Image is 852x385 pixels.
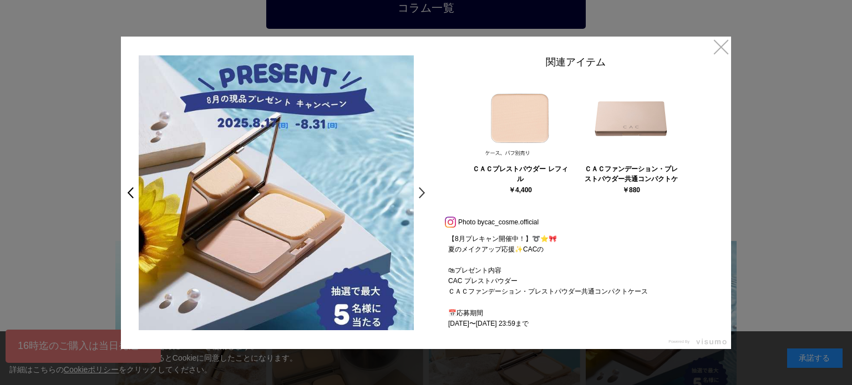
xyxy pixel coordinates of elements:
[458,215,484,229] span: Photo by
[437,234,714,330] p: 【8月プレキャン開催中！】➰⭐️🎀 夏のメイクアップ応援✨CACの 🛍プレゼント内容 CAC プレストパウダー ＣＡＣファンデーション・プレストパウダー共通コンパクトケース 📅応募期間 [DAT...
[417,183,433,203] a: >
[622,187,640,193] div: ￥880
[120,183,135,203] a: <
[711,37,731,57] a: ×
[139,55,414,330] img: e9081110-2016-4126-97e6-1399c48d0adb-large.jpg
[437,55,714,74] div: 関連アイテム
[509,187,532,193] div: ￥4,400
[471,164,569,184] div: ＣＡＣプレストパウダー レフィル
[479,76,562,160] img: 060217.jpg
[590,76,673,160] img: 060701.jpg
[484,218,539,226] a: cac_cosme.official
[582,164,680,184] div: ＣＡＣファンデーション・プレストパウダー共通コンパクトケース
